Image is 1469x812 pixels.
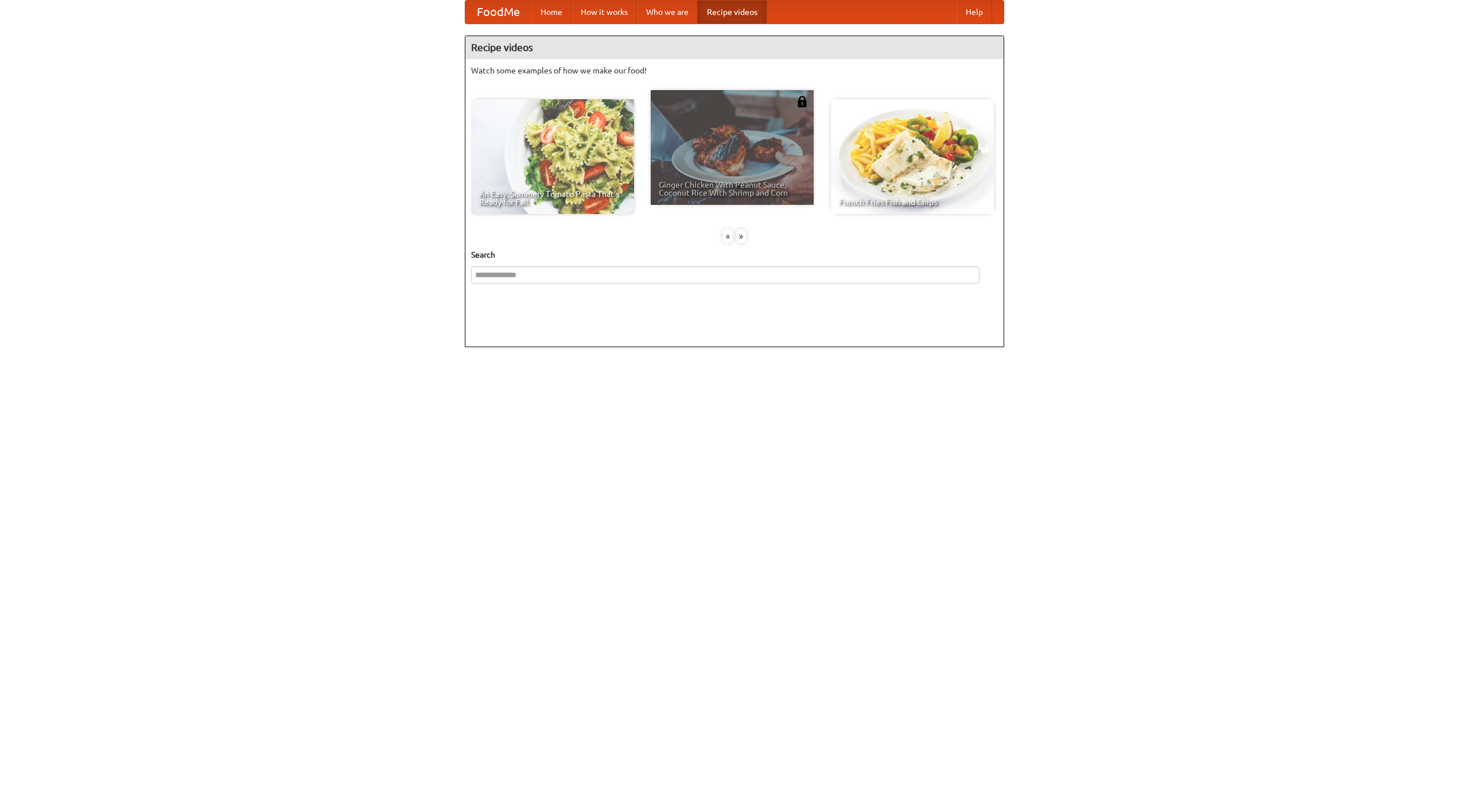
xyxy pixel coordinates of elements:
[722,229,733,243] div: «
[471,249,998,261] h5: Search
[471,65,998,76] p: Watch some examples of how we make our food!
[479,190,626,206] span: An Easy, Summery Tomato Pasta That's Ready for Fall
[471,99,634,214] a: An Easy, Summery Tomato Pasta That's Ready for Fall
[637,1,698,24] a: Who we are
[531,1,572,24] a: Home
[957,1,992,24] a: Help
[572,1,637,24] a: How it works
[831,99,994,214] a: French Fries Fish and Chips
[698,1,767,24] a: Recipe videos
[465,1,531,24] a: FoodMe
[839,198,986,206] span: French Fries Fish and Chips
[465,36,1004,59] h4: Recipe videos
[796,96,808,107] img: 483408.png
[736,229,747,243] div: »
